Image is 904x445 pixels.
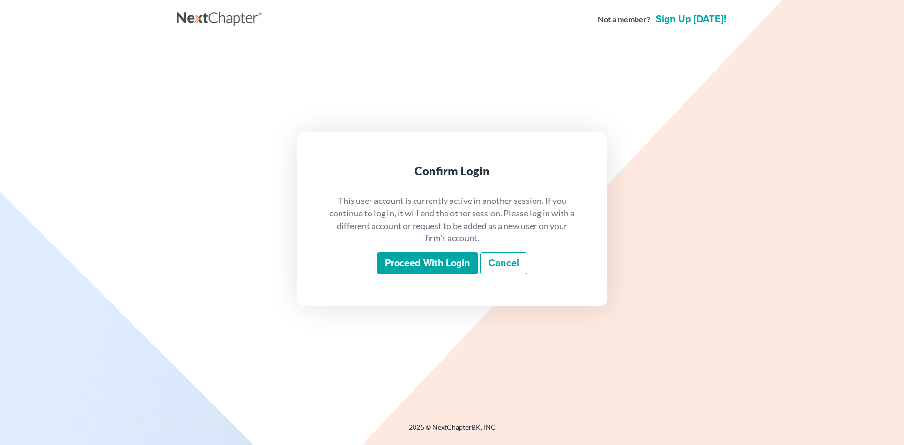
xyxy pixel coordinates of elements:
strong: Not a member? [598,14,650,25]
input: Proceed with login [377,252,478,274]
a: Sign up [DATE]! [654,14,728,24]
p: This user account is currently active in another session. If you continue to log in, it will end ... [328,195,576,244]
a: Cancel [480,252,527,274]
div: Confirm Login [328,163,576,179]
div: 2025 © NextChapterBK, INC [177,422,728,440]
